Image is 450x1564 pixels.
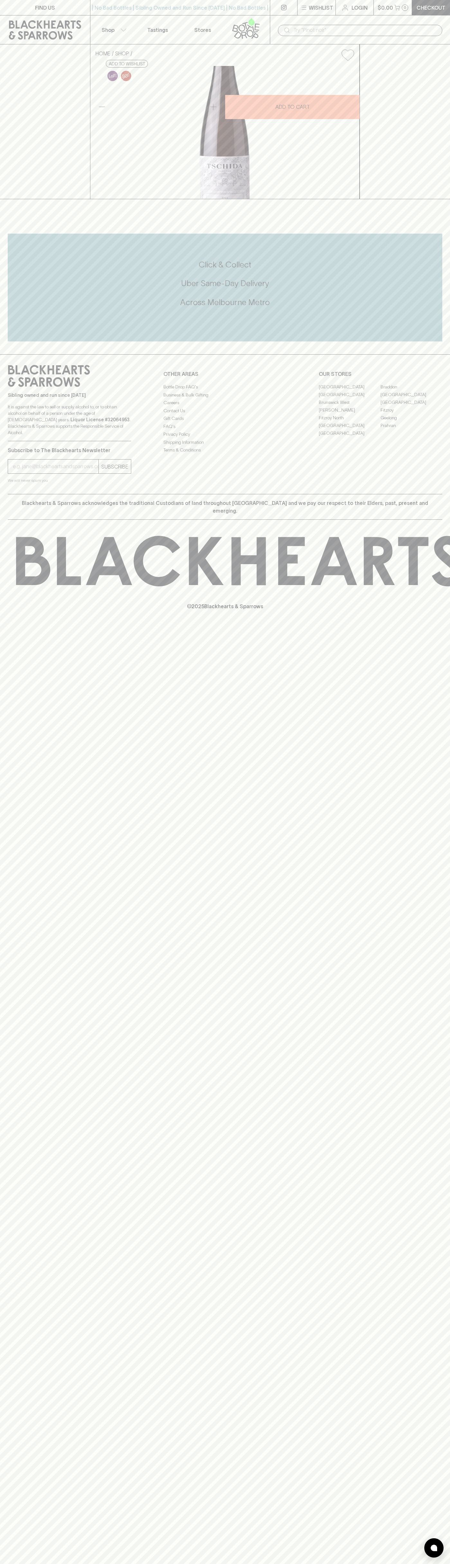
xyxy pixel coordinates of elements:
div: Call to action block [8,234,442,341]
a: Tastings [135,15,180,44]
a: Gift Cards [163,415,287,423]
img: Sulphur Free [121,71,131,81]
a: HOME [96,51,110,56]
p: Subscribe to The Blackhearts Newsletter [8,446,131,454]
a: Brunswick West [319,398,381,406]
p: We will never spam you [8,477,131,484]
input: Try "Pinot noir" [293,25,437,35]
a: Contact Us [163,407,287,414]
p: Wishlist [309,4,333,12]
a: [GEOGRAPHIC_DATA] [319,422,381,429]
a: Made and bottled without any added Sulphur Dioxide (SO2) [119,69,133,83]
a: [PERSON_NAME] [319,406,381,414]
a: [GEOGRAPHIC_DATA] [381,398,442,406]
a: Privacy Policy [163,431,287,438]
a: Geelong [381,414,442,422]
p: It is against the law to sell or supply alcohol to, or to obtain alcohol on behalf of a person un... [8,404,131,436]
a: SHOP [115,51,129,56]
button: ADD TO CART [225,95,360,119]
p: ADD TO CART [275,103,310,111]
strong: Liquor License #32064953 [70,417,130,422]
a: Stores [180,15,225,44]
img: bubble-icon [431,1545,437,1551]
a: Bottle Drop FAQ's [163,383,287,391]
p: Blackhearts & Sparrows acknowledges the traditional Custodians of land throughout [GEOGRAPHIC_DAT... [13,499,437,515]
h5: Across Melbourne Metro [8,297,442,308]
input: e.g. jane@blackheartsandsparrows.com.au [13,461,98,472]
a: [GEOGRAPHIC_DATA] [319,429,381,437]
p: OUR STORES [319,370,442,378]
p: OTHER AREAS [163,370,287,378]
p: Tastings [147,26,168,34]
a: Fitzroy North [319,414,381,422]
a: [GEOGRAPHIC_DATA] [319,383,381,391]
p: FIND US [35,4,55,12]
p: Shop [102,26,115,34]
a: Braddon [381,383,442,391]
button: Shop [90,15,135,44]
p: $0.00 [378,4,393,12]
a: Fitzroy [381,406,442,414]
img: Lo-Fi [107,71,118,81]
p: SUBSCRIBE [101,463,128,470]
button: Add to wishlist [106,60,148,68]
a: FAQ's [163,423,287,430]
a: Shipping Information [163,438,287,446]
a: Some may call it natural, others minimum intervention, either way, it’s hands off & maybe even a ... [106,69,119,83]
p: Checkout [417,4,445,12]
p: 0 [404,6,406,9]
a: [GEOGRAPHIC_DATA] [381,391,442,398]
button: SUBSCRIBE [99,460,131,473]
p: Sibling owned and run since [DATE] [8,392,131,398]
h5: Click & Collect [8,259,442,270]
a: [GEOGRAPHIC_DATA] [319,391,381,398]
a: Prahran [381,422,442,429]
p: Stores [194,26,211,34]
a: Terms & Conditions [163,446,287,454]
button: Add to wishlist [339,47,357,63]
img: 40652.png [90,66,359,199]
a: Business & Bulk Gifting [163,391,287,399]
a: Careers [163,399,287,407]
p: Login [352,4,368,12]
h5: Uber Same-Day Delivery [8,278,442,289]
